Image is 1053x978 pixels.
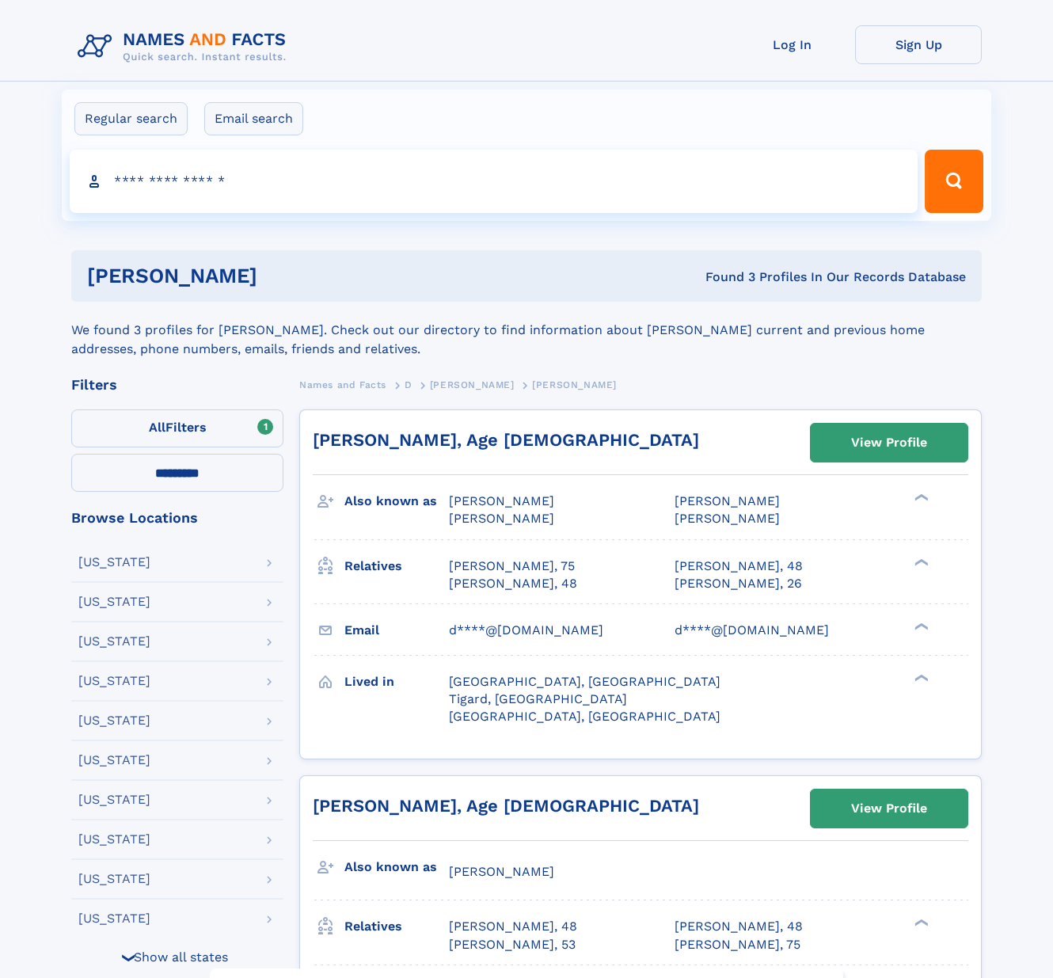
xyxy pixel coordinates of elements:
div: Filters [71,378,283,392]
div: [US_STATE] [78,714,150,727]
a: Sign Up [855,25,982,64]
div: Found 3 Profiles In Our Records Database [481,268,966,286]
a: [PERSON_NAME], Age [DEMOGRAPHIC_DATA] [313,430,699,450]
div: Show all states [71,938,283,976]
a: [PERSON_NAME], 75 [449,557,575,575]
div: [US_STATE] [78,754,150,767]
div: We found 3 profiles for [PERSON_NAME]. Check out our directory to find information about [PERSON_... [71,302,982,359]
div: [US_STATE] [78,793,150,806]
button: Search Button [925,150,983,213]
span: D [405,379,412,390]
div: Browse Locations [71,511,283,525]
span: [PERSON_NAME] [675,493,780,508]
h1: [PERSON_NAME] [87,266,481,286]
div: ❯ [910,557,929,567]
label: Regular search [74,102,188,135]
a: [PERSON_NAME] [430,375,515,394]
h3: Also known as [344,488,449,515]
a: Log In [728,25,855,64]
a: [PERSON_NAME], 53 [449,936,576,953]
a: View Profile [811,790,967,828]
span: [PERSON_NAME] [449,511,554,526]
a: [PERSON_NAME], 48 [449,918,577,935]
a: [PERSON_NAME], 48 [675,557,803,575]
h3: Relatives [344,553,449,580]
span: [PERSON_NAME] [532,379,617,390]
div: ❯ [120,952,139,962]
a: [PERSON_NAME], 48 [449,575,577,592]
a: [PERSON_NAME], 48 [675,918,803,935]
a: [PERSON_NAME], 26 [675,575,802,592]
h3: Lived in [344,668,449,695]
h3: Also known as [344,854,449,881]
div: ❯ [910,621,929,631]
div: View Profile [851,790,927,827]
a: [PERSON_NAME], Age [DEMOGRAPHIC_DATA] [313,796,699,816]
div: [US_STATE] [78,556,150,569]
span: [PERSON_NAME] [449,864,554,879]
span: All [149,420,165,435]
span: [GEOGRAPHIC_DATA], [GEOGRAPHIC_DATA] [449,709,720,724]
img: Logo Names and Facts [71,25,299,68]
div: [US_STATE] [78,912,150,925]
span: Tigard, [GEOGRAPHIC_DATA] [449,691,627,706]
label: Email search [204,102,303,135]
input: search input [70,150,918,213]
span: [PERSON_NAME] [430,379,515,390]
div: [US_STATE] [78,635,150,648]
div: [US_STATE] [78,596,150,608]
a: D [405,375,412,394]
div: ❯ [910,918,929,928]
h3: Email [344,617,449,644]
span: [PERSON_NAME] [675,511,780,526]
a: Names and Facts [299,375,386,394]
div: [US_STATE] [78,873,150,885]
a: [PERSON_NAME], 75 [675,936,800,953]
div: [US_STATE] [78,833,150,846]
div: [US_STATE] [78,675,150,687]
span: [GEOGRAPHIC_DATA], [GEOGRAPHIC_DATA] [449,674,720,689]
div: ❯ [910,493,929,503]
span: [PERSON_NAME] [449,493,554,508]
div: ❯ [910,672,929,683]
label: Filters [71,409,283,447]
h3: Relatives [344,913,449,940]
div: View Profile [851,424,927,461]
a: View Profile [811,424,967,462]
